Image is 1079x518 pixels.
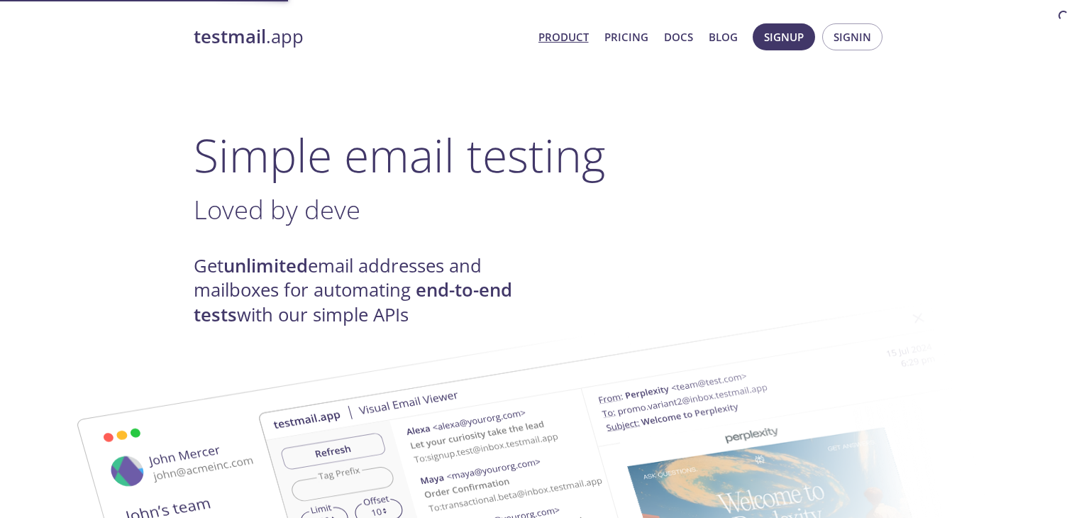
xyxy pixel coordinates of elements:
[538,28,589,46] a: Product
[194,254,540,327] h4: Get email addresses and mailboxes for automating with our simple APIs
[753,23,815,50] button: Signup
[194,25,527,49] a: testmail.app
[822,23,882,50] button: Signin
[194,192,360,227] span: Loved by deve
[223,253,308,278] strong: unlimited
[764,28,804,46] span: Signup
[194,24,266,49] strong: testmail
[194,277,512,326] strong: end-to-end tests
[664,28,693,46] a: Docs
[194,128,886,182] h1: Simple email testing
[604,28,648,46] a: Pricing
[709,28,738,46] a: Blog
[834,28,871,46] span: Signin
